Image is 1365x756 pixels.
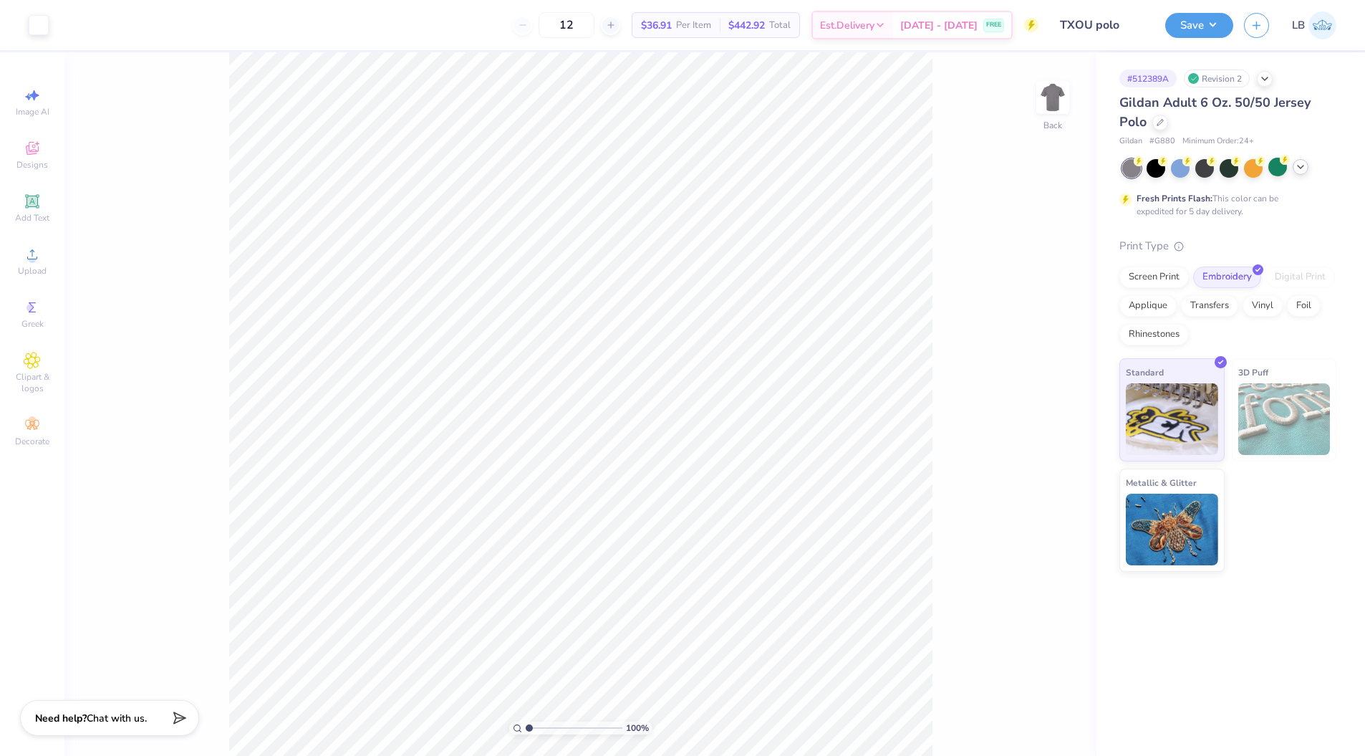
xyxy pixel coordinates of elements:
span: Gildan Adult 6 Oz. 50/50 Jersey Polo [1119,94,1311,130]
span: 3D Puff [1238,365,1268,380]
strong: Need help? [35,712,87,725]
span: Chat with us. [87,712,147,725]
span: Gildan [1119,135,1142,148]
div: Screen Print [1119,267,1189,288]
input: – – [539,12,594,38]
span: Add Text [15,212,49,224]
div: Back [1043,119,1062,132]
span: Metallic & Glitter [1126,475,1197,490]
img: Metallic & Glitter [1126,494,1218,565]
span: Total [769,18,791,33]
button: Save [1165,13,1233,38]
span: # G880 [1149,135,1175,148]
span: Designs [16,159,48,171]
div: This color can be expedited for 5 day delivery. [1137,192,1313,218]
div: # 512389A [1119,70,1177,87]
span: [DATE] - [DATE] [900,18,978,33]
img: Laken Brown [1308,11,1336,39]
div: Print Type [1119,238,1336,254]
span: Image AI [16,106,49,118]
span: Greek [21,318,44,330]
img: 3D Puff [1238,383,1331,455]
div: Vinyl [1243,295,1283,317]
img: Back [1038,83,1067,112]
span: 100 % [626,722,649,735]
div: Embroidery [1193,267,1261,288]
span: FREE [986,20,1001,30]
span: Est. Delivery [820,18,874,33]
span: $442.92 [728,18,765,33]
div: Applique [1119,295,1177,317]
input: Untitled Design [1049,11,1154,39]
span: Per Item [676,18,711,33]
span: Decorate [15,436,49,447]
img: Standard [1126,383,1218,455]
span: Standard [1126,365,1164,380]
span: Minimum Order: 24 + [1182,135,1254,148]
strong: Fresh Prints Flash: [1137,193,1212,204]
span: LB [1292,17,1305,34]
div: Rhinestones [1119,324,1189,345]
a: LB [1292,11,1336,39]
div: Foil [1287,295,1321,317]
div: Transfers [1181,295,1238,317]
span: $36.91 [641,18,672,33]
span: Clipart & logos [7,371,57,394]
span: Upload [18,265,47,277]
div: Digital Print [1265,267,1335,288]
div: Revision 2 [1184,70,1250,87]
